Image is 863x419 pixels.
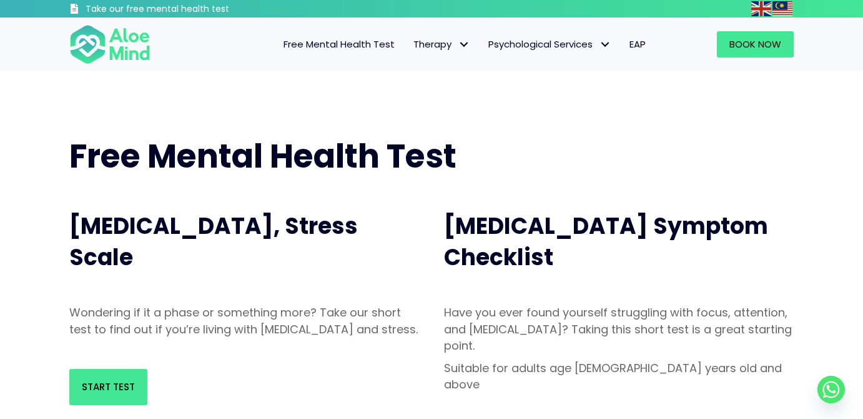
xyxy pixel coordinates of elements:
span: Free Mental Health Test [284,38,395,51]
span: Psychological Services: submenu [596,36,614,54]
a: EAP [620,31,655,58]
a: Book Now [717,31,794,58]
nav: Menu [167,31,655,58]
span: EAP [629,38,646,51]
a: English [751,1,772,16]
span: Therapy: submenu [455,36,473,54]
a: Whatsapp [817,376,845,403]
span: Therapy [413,38,470,51]
img: Aloe mind Logo [69,24,150,65]
p: Wondering if it a phase or something more? Take our short test to find out if you’re living with ... [69,305,419,337]
span: Start Test [82,380,135,393]
a: Malay [772,1,794,16]
span: Free Mental Health Test [69,133,456,179]
p: Suitable for adults age [DEMOGRAPHIC_DATA] years old and above [444,360,794,393]
a: Psychological ServicesPsychological Services: submenu [479,31,620,58]
h3: Take our free mental health test [86,3,296,16]
p: Have you ever found yourself struggling with focus, attention, and [MEDICAL_DATA]? Taking this sh... [444,305,794,353]
img: en [751,1,771,16]
a: Start Test [69,369,147,405]
a: TherapyTherapy: submenu [404,31,479,58]
span: Book Now [729,38,781,51]
img: ms [772,1,792,16]
span: Psychological Services [488,38,611,51]
a: Take our free mental health test [69,3,296,18]
span: [MEDICAL_DATA], Stress Scale [69,210,358,273]
a: Free Mental Health Test [274,31,404,58]
span: [MEDICAL_DATA] Symptom Checklist [444,210,768,273]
